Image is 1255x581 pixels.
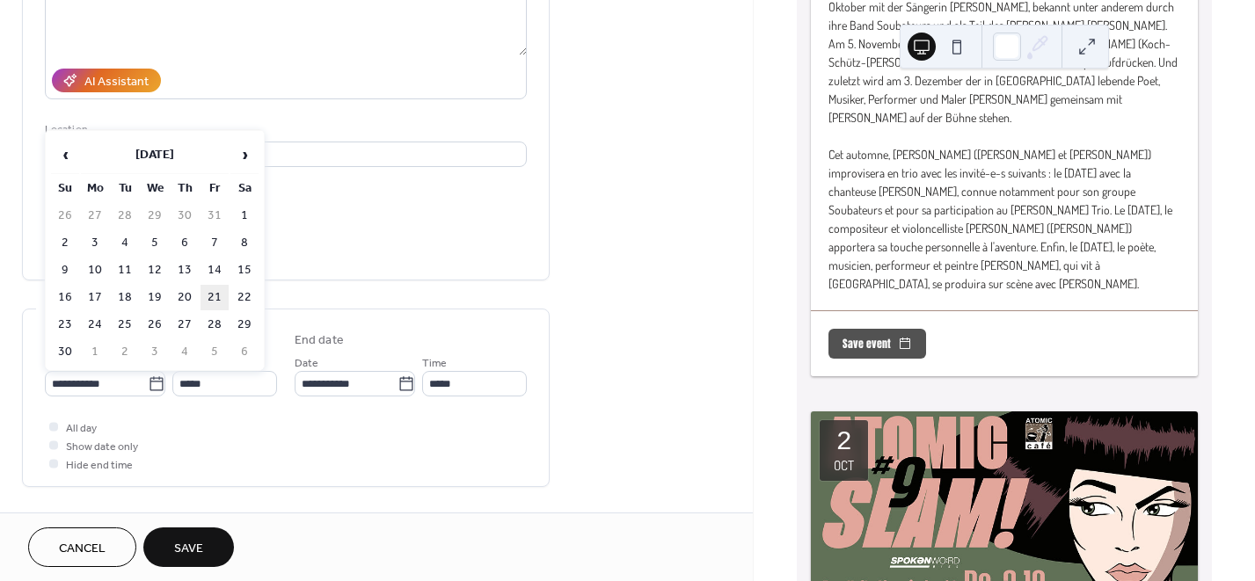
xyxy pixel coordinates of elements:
td: 23 [51,312,79,338]
td: 4 [111,230,139,256]
td: 16 [51,285,79,310]
td: 12 [141,258,169,283]
td: 2 [111,339,139,365]
td: 1 [230,203,259,229]
span: ‹ [52,137,78,172]
td: 6 [171,230,199,256]
th: Th [171,176,199,201]
button: AI Assistant [52,69,161,92]
span: Save [174,540,203,558]
button: Save [143,527,234,567]
td: 7 [201,230,229,256]
td: 24 [81,312,109,338]
td: 17 [81,285,109,310]
td: 15 [230,258,259,283]
div: End date [295,331,344,350]
td: 10 [81,258,109,283]
td: 19 [141,285,169,310]
td: 31 [201,203,229,229]
span: Show date only [66,438,138,456]
td: 30 [51,339,79,365]
th: Mo [81,176,109,201]
td: 25 [111,312,139,338]
span: Hide end time [66,456,133,475]
span: All day [66,419,97,438]
td: 26 [51,203,79,229]
td: 14 [201,258,229,283]
td: 28 [111,203,139,229]
span: › [231,137,258,172]
td: 22 [230,285,259,310]
td: 21 [201,285,229,310]
div: Oct [834,459,854,472]
td: 6 [230,339,259,365]
td: 5 [141,230,169,256]
span: Time [422,354,447,373]
th: Su [51,176,79,201]
span: Date [295,354,318,373]
td: 9 [51,258,79,283]
div: 2 [836,429,852,455]
th: Tu [111,176,139,201]
td: 27 [81,203,109,229]
button: Cancel [28,527,136,567]
td: 26 [141,312,169,338]
th: Fr [201,176,229,201]
td: 29 [141,203,169,229]
td: 5 [201,339,229,365]
td: 18 [111,285,139,310]
th: We [141,176,169,201]
span: Cancel [59,540,106,558]
div: Location [45,120,523,139]
button: Save event [828,329,926,359]
td: 20 [171,285,199,310]
span: Recurring event [45,508,138,527]
td: 2 [51,230,79,256]
td: 3 [81,230,109,256]
td: 11 [111,258,139,283]
div: AI Assistant [84,73,149,91]
td: 13 [171,258,199,283]
td: 30 [171,203,199,229]
td: 4 [171,339,199,365]
th: [DATE] [81,136,229,174]
td: 27 [171,312,199,338]
td: 28 [201,312,229,338]
td: 1 [81,339,109,365]
td: 3 [141,339,169,365]
td: 8 [230,230,259,256]
td: 29 [230,312,259,338]
th: Sa [230,176,259,201]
